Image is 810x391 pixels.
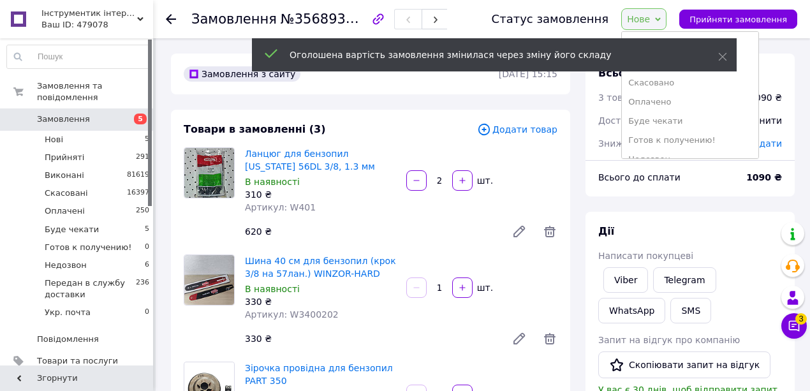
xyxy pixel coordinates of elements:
[603,267,648,293] a: Viber
[245,149,375,172] a: Ланцюг для бензопил [US_STATE] 56DL 3/8, 1.3 мм
[622,92,758,112] li: Оплачено
[245,177,300,187] span: В наявності
[41,19,153,31] div: Ваш ID: 479078
[598,335,740,345] span: Запит на відгук про компанію
[598,298,665,323] a: WhatsApp
[474,174,494,187] div: шт.
[45,224,99,235] span: Буде чекати
[184,66,300,82] div: Замовлення з сайту
[240,223,501,240] div: 620 ₴
[622,35,758,54] li: Прийнято
[245,284,300,294] span: В наявності
[598,351,770,378] button: Скопіювати запит на відгук
[45,242,131,253] span: Готов к получению!
[477,122,557,136] span: Додати товар
[474,281,494,294] div: шт.
[45,152,84,163] span: Прийняті
[145,260,149,271] span: 6
[245,295,396,308] div: 330 ₴
[45,307,91,318] span: Укр. почта
[245,309,339,320] span: Артикул: W3400202
[747,138,782,149] span: Додати
[492,13,609,26] div: Статус замовлення
[136,277,149,300] span: 236
[245,202,316,212] span: Артикул: W401
[145,224,149,235] span: 5
[127,170,149,181] span: 81619
[37,334,99,345] span: Повідомлення
[245,188,396,201] div: 310 ₴
[795,312,807,323] span: 3
[37,114,90,125] span: Замовлення
[37,355,118,367] span: Товари та послуги
[184,123,326,135] span: Товари в замовленні (3)
[45,170,84,181] span: Виконані
[127,188,149,199] span: 16397
[45,277,136,300] span: Передан в службу доставки
[670,298,711,323] button: SMS
[281,11,371,27] span: №356893221
[145,134,149,145] span: 5
[506,219,532,244] a: Редагувати
[166,13,176,26] div: Повернутися назад
[45,134,63,145] span: Нові
[191,11,277,27] span: Замовлення
[598,251,693,261] span: Написати покупцеві
[245,363,393,386] a: Зірочка провідна для бензопил PART 350
[746,172,782,182] b: 1090 ₴
[653,267,716,293] a: Telegram
[7,45,150,68] input: Пошук
[145,307,149,318] span: 0
[45,188,88,199] span: Скасовані
[679,10,797,29] button: Прийняти замовлення
[45,260,87,271] span: Недозвон
[136,152,149,163] span: 291
[506,326,532,351] a: Редагувати
[747,91,782,104] div: 1 090 ₴
[781,313,807,339] button: Чат з покупцем3
[134,114,147,124] span: 5
[37,80,153,103] span: Замовлення та повідомлення
[627,14,650,24] span: Нове
[598,138,635,149] span: Знижка
[598,225,614,237] span: Дії
[622,73,758,92] li: Скасовано
[598,115,642,126] span: Доставка
[184,255,234,305] img: Шина 40 см для бензопил (крок 3/8 на 57лан.) WINZOR-HARD
[542,224,557,239] span: Видалити
[598,172,681,182] span: Всього до сплати
[622,131,758,150] li: Готов к получению!
[542,331,557,346] span: Видалити
[689,15,787,24] span: Прийняти замовлення
[622,150,758,169] li: Недозвон
[598,92,640,103] span: 3 товари
[41,8,137,19] span: Інструментик інтернет-магазин
[145,242,149,253] span: 0
[290,48,686,61] div: Оголошена вартість замовлення змінилася через зміну його складу
[45,205,85,217] span: Оплачені
[184,148,234,198] img: Ланцюг для бензопил OREGON 56DL 3/8, 1.3 мм
[240,330,501,348] div: 330 ₴
[622,112,758,131] li: Буде чекати
[136,205,149,217] span: 250
[245,256,396,279] a: Шина 40 см для бензопил (крок 3/8 на 57лан.) WINZOR-HARD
